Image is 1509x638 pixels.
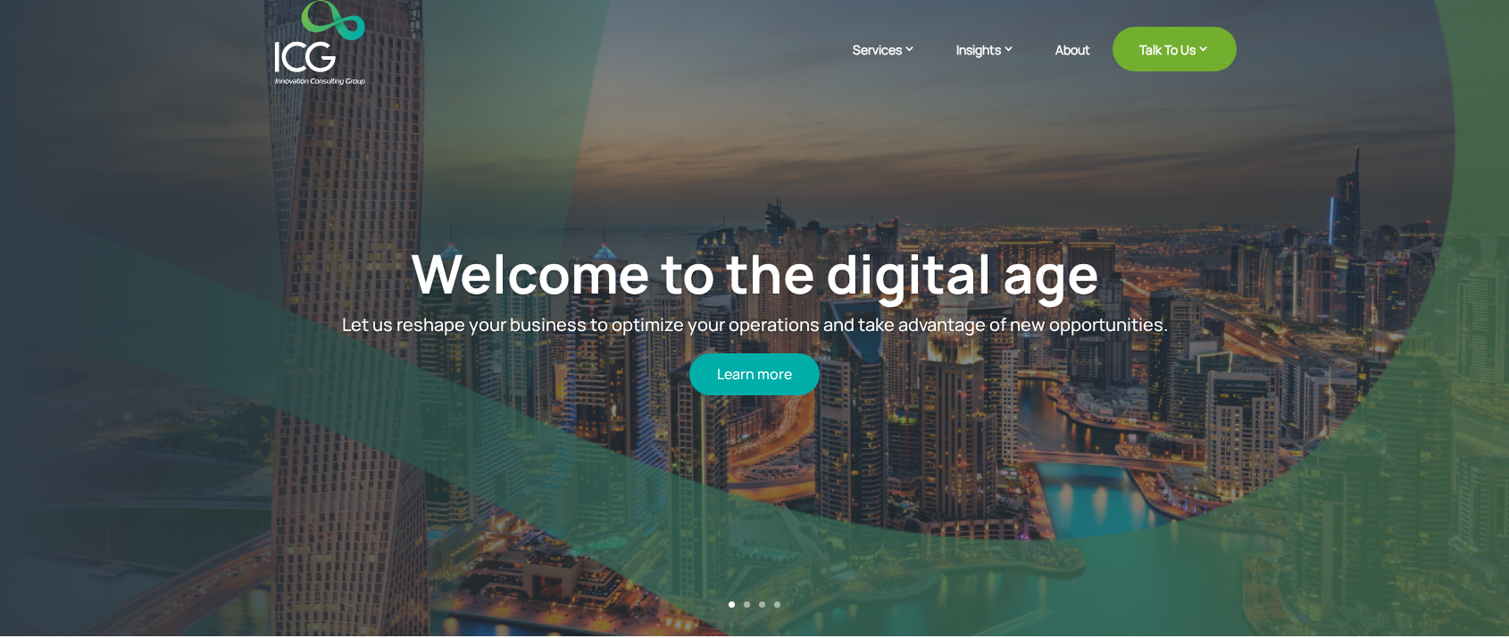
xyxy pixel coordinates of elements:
a: Learn more [689,353,820,395]
a: Insights [956,40,1033,85]
a: Services [853,40,934,85]
a: About [1055,43,1090,85]
a: 4 [774,601,780,608]
a: Talk To Us [1113,27,1237,71]
a: Welcome to the digital age [411,236,1099,310]
a: 2 [744,601,750,608]
a: 3 [759,601,765,608]
span: Let us reshape your business to optimize your operations and take advantage of new opportunities. [342,312,1168,336]
a: 1 [729,601,735,608]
